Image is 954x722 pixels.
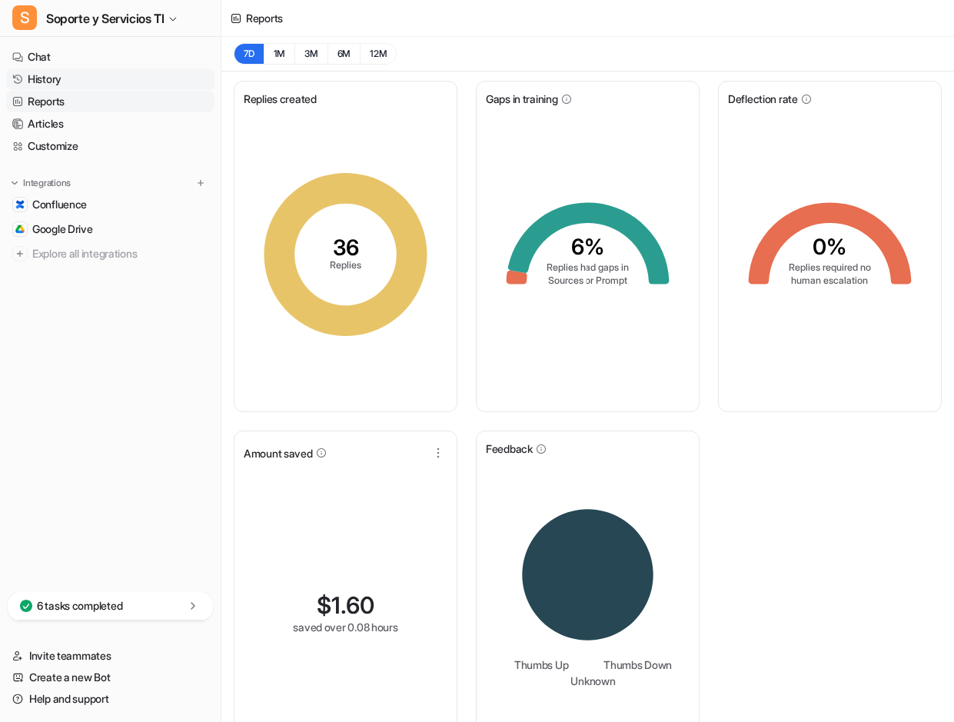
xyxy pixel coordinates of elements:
[333,235,359,261] tspan: 36
[246,10,283,26] div: Reports
[9,178,20,188] img: expand menu
[571,234,604,260] tspan: 6%
[293,619,397,635] div: saved over 0.08 hours
[244,91,317,107] span: Replies created
[547,261,630,273] tspan: Replies had gaps in
[6,218,214,240] a: Google DriveGoogle Drive
[195,178,206,188] img: menu_add.svg
[294,43,327,65] button: 3M
[317,591,374,619] div: $
[23,177,71,189] p: Integrations
[504,657,568,673] li: Thumbs Up
[593,657,672,673] li: Thumbs Down
[360,43,397,65] button: 12M
[32,221,93,237] span: Google Drive
[6,113,214,135] a: Articles
[32,197,87,212] span: Confluence
[37,598,122,614] p: 6 tasks completed
[6,91,214,112] a: Reports
[12,246,28,261] img: explore all integrations
[6,135,214,157] a: Customize
[792,274,869,286] tspan: human escalation
[486,441,533,457] span: Feedback
[244,445,313,461] span: Amount saved
[15,225,25,234] img: Google Drive
[560,673,615,689] li: Unknown
[6,46,214,68] a: Chat
[234,43,264,65] button: 7D
[548,274,628,286] tspan: Sources or Prompt
[32,241,208,266] span: Explore all integrations
[6,688,214,710] a: Help and support
[327,43,361,65] button: 6M
[6,645,214,667] a: Invite teammates
[813,234,847,260] tspan: 0%
[6,175,75,191] button: Integrations
[6,667,214,688] a: Create a new Bot
[6,194,214,215] a: ConfluenceConfluence
[15,200,25,209] img: Confluence
[789,261,871,273] tspan: Replies required no
[330,259,361,271] tspan: Replies
[264,43,295,65] button: 1M
[46,8,164,29] span: Soporte y Servicios TI
[331,591,374,619] span: 1.60
[6,243,214,265] a: Explore all integrations
[6,68,214,90] a: History
[12,5,37,30] span: S
[486,91,558,107] span: Gaps in training
[728,91,798,107] span: Deflection rate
